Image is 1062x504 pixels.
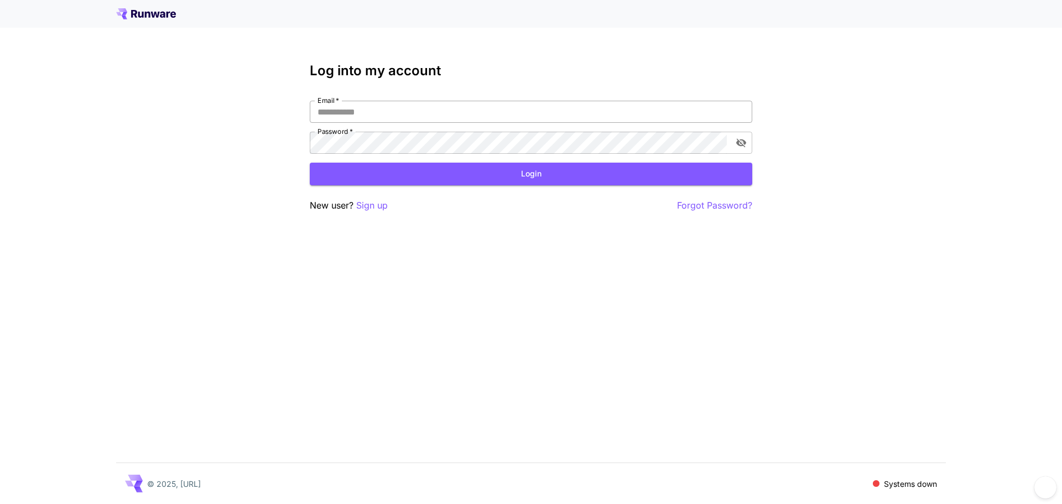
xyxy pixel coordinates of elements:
h3: Log into my account [310,63,752,79]
button: Forgot Password? [677,199,752,212]
button: Login [310,163,752,185]
button: Sign up [356,199,388,212]
p: Systems down [884,478,937,490]
p: © 2025, [URL] [147,478,201,490]
label: Password [317,127,353,136]
label: Email [317,96,339,105]
button: toggle password visibility [731,133,751,153]
p: New user? [310,199,388,212]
